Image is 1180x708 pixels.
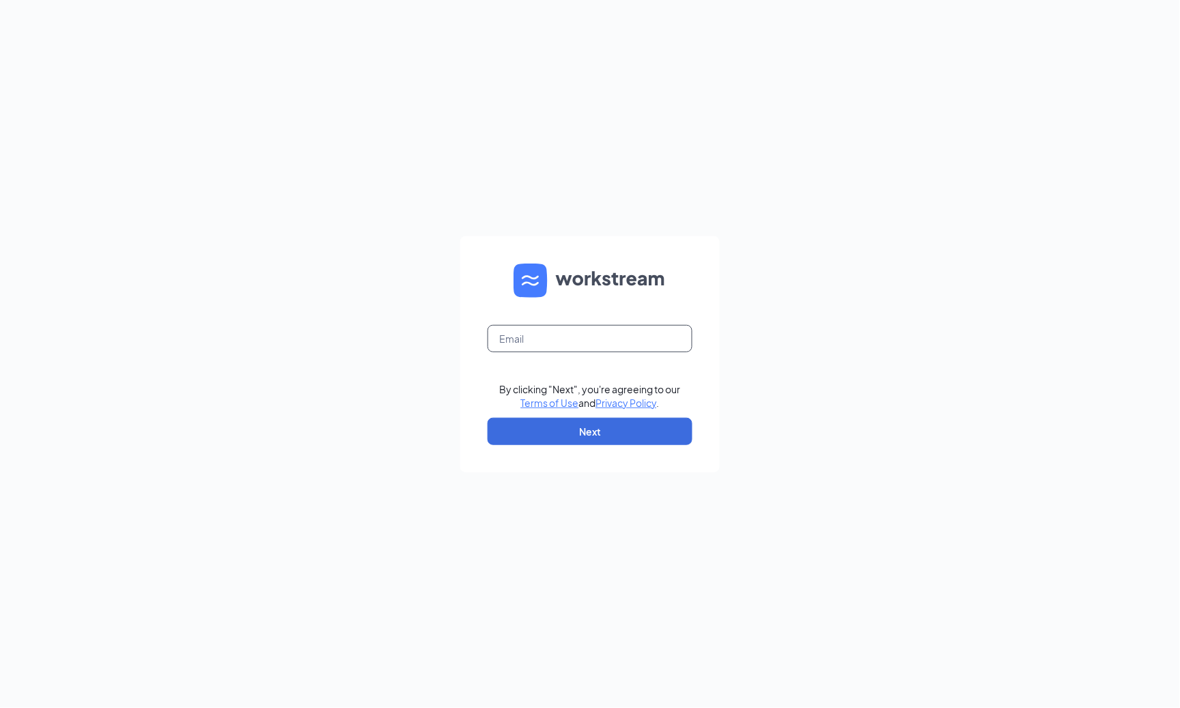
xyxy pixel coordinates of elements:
input: Email [488,325,692,352]
button: Next [488,418,692,445]
div: By clicking "Next", you're agreeing to our and . [500,382,681,410]
a: Terms of Use [521,397,579,409]
img: WS logo and Workstream text [514,264,666,298]
a: Privacy Policy [596,397,657,409]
